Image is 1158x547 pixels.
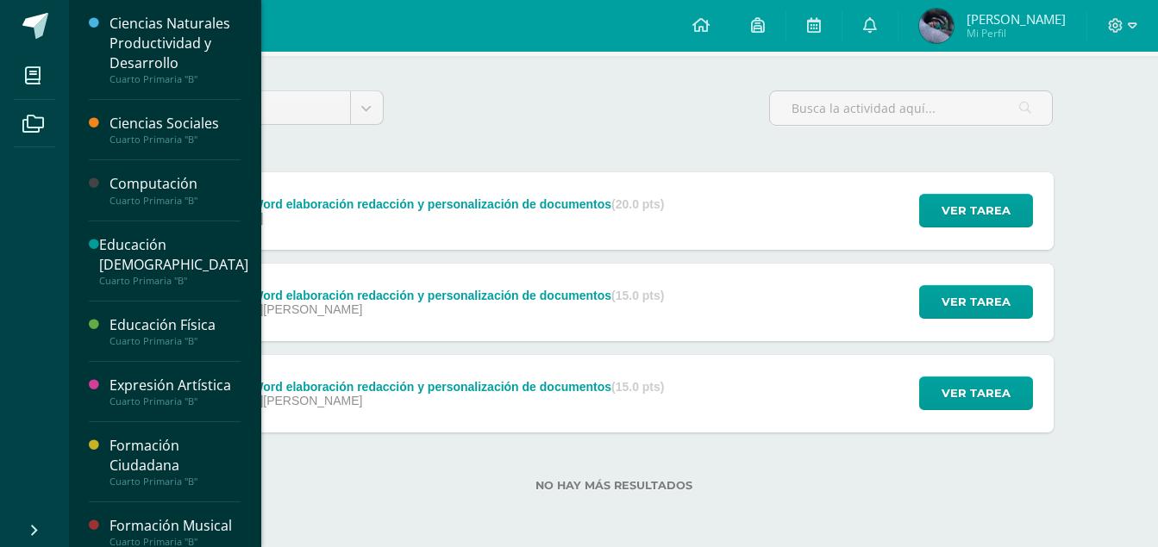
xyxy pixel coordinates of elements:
div: Microsoft Word elaboración redacción y personalización de documentos [194,289,664,302]
span: Ver tarea [942,286,1011,318]
div: Formación Musical [110,516,241,536]
a: Educación FísicaCuarto Primaria "B" [110,315,241,347]
div: Formación Ciudadana [110,436,241,476]
div: Cuarto Primaria "B" [110,134,241,146]
div: Microsoft Word elaboración redacción y personalización de documentos [194,380,664,394]
a: ComputaciónCuarto Primaria "B" [110,174,241,206]
div: Ciencias Sociales [110,114,241,134]
div: Cuarto Primaria "B" [110,195,241,207]
input: Busca la actividad aquí... [770,91,1052,125]
strong: (20.0 pts) [611,197,664,211]
button: Ver tarea [919,376,1033,410]
div: Cuarto Primaria "B" [110,395,241,407]
a: Expresión ArtísticaCuarto Primaria "B" [110,376,241,407]
strong: (15.0 pts) [611,289,664,302]
div: Cuarto Primaria "B" [99,275,248,287]
div: Computación [110,174,241,194]
a: Ciencias SocialesCuarto Primaria "B" [110,114,241,146]
span: [DATE][PERSON_NAME] [225,302,362,316]
span: Ver tarea [942,377,1011,409]
div: Expresión Artística [110,376,241,395]
div: Microsoft Word elaboración redacción y personalización de documentos [194,197,664,211]
a: Unidad 4 [175,91,383,124]
a: Educación [DEMOGRAPHIC_DATA]Cuarto Primaria "B" [99,235,248,287]
div: Cuarto Primaria "B" [110,73,241,85]
span: Mi Perfil [967,26,1066,40]
div: Educación Física [110,315,241,335]
div: Educación [DEMOGRAPHIC_DATA] [99,235,248,275]
strong: (15.0 pts) [611,380,664,394]
a: Formación CiudadanaCuarto Primaria "B" [110,436,241,488]
span: Unidad 4 [188,91,337,124]
div: Ciencias Naturales Productividad y Desarrollo [110,14,241,73]
img: eace25e95a225beedc49abe8d4e10d2e.png [919,9,954,43]
span: [PERSON_NAME] [967,10,1066,28]
div: Cuarto Primaria "B" [110,335,241,347]
label: No hay más resultados [174,479,1054,492]
a: Ciencias Naturales Productividad y DesarrolloCuarto Primaria "B" [110,14,241,85]
div: Cuarto Primaria "B" [110,476,241,488]
span: [DATE][PERSON_NAME] [225,394,362,407]
button: Ver tarea [919,194,1033,227]
button: Ver tarea [919,285,1033,319]
span: Ver tarea [942,195,1011,227]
